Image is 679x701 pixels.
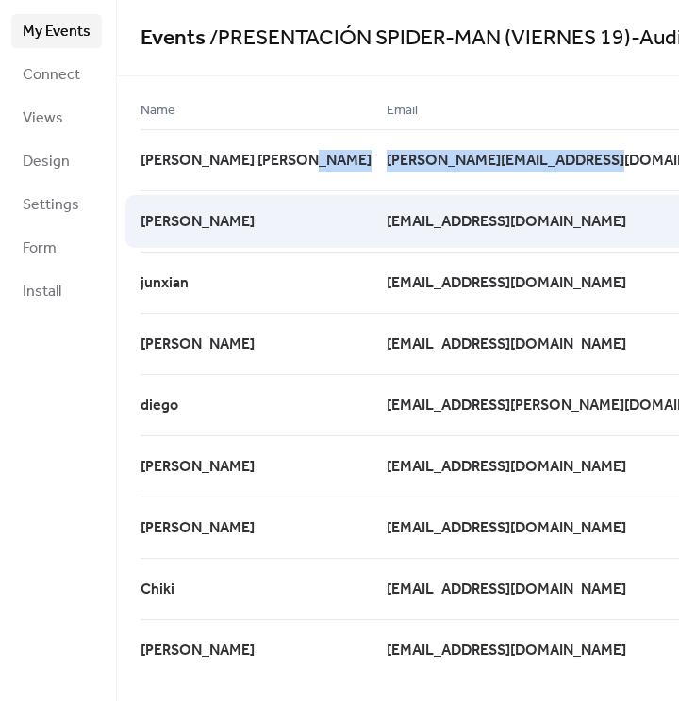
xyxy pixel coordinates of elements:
span: Email [387,100,418,122]
a: Connect [11,57,102,91]
span: Install [23,281,61,303]
a: Design [11,144,102,178]
span: Connect [23,64,80,87]
span: Views [23,107,63,130]
span: Design [23,151,70,173]
span: [PERSON_NAME] [141,517,255,540]
span: [EMAIL_ADDRESS][DOMAIN_NAME] [387,456,626,479]
span: Form [23,237,57,260]
span: [PERSON_NAME] [141,640,255,662]
span: Settings [23,194,79,217]
span: [PERSON_NAME] [141,211,255,234]
span: [EMAIL_ADDRESS][DOMAIN_NAME] [387,517,626,540]
span: [PERSON_NAME] [PERSON_NAME] [141,150,372,172]
a: Settings [11,187,102,221]
span: Chiki [141,579,174,601]
span: diego [141,395,178,417]
span: My Events [23,21,91,43]
span: Name [141,100,175,122]
span: [EMAIL_ADDRESS][DOMAIN_NAME] [387,640,626,662]
span: [EMAIL_ADDRESS][DOMAIN_NAME] [387,211,626,234]
a: Form [11,231,102,265]
a: Events [141,18,206,59]
span: [EMAIL_ADDRESS][DOMAIN_NAME] [387,272,626,295]
a: Install [11,274,102,308]
span: [PERSON_NAME] [141,456,255,479]
span: junxian [141,272,189,295]
a: My Events [11,14,102,48]
a: Views [11,101,102,135]
span: [PERSON_NAME] [141,334,255,356]
span: [EMAIL_ADDRESS][DOMAIN_NAME] [387,334,626,356]
span: [EMAIL_ADDRESS][DOMAIN_NAME] [387,579,626,601]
